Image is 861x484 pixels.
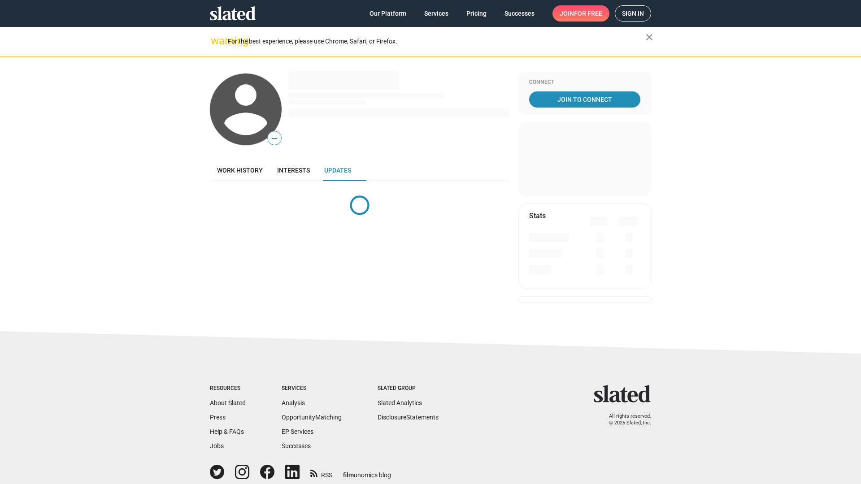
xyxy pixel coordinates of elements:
a: DisclosureStatements [378,414,439,421]
a: filmonomics blog [343,464,391,480]
div: Services [282,385,342,392]
span: Pricing [466,5,487,22]
mat-card-title: Stats [529,211,546,220]
span: Join [560,5,602,22]
a: Services [417,5,456,22]
a: Successes [282,442,311,449]
span: Our Platform [370,5,406,22]
a: Press [210,414,226,421]
a: OpportunityMatching [282,414,342,421]
span: — [268,133,281,144]
a: RSS [310,466,332,480]
a: About Slated [210,399,246,406]
a: Work history [210,160,270,181]
div: For the best experience, please use Chrome, Safari, or Firefox. [228,35,646,48]
div: Slated Group [378,385,439,392]
a: Successes [497,5,542,22]
span: Updates [324,167,351,174]
a: Updates [317,160,358,181]
mat-icon: warning [211,35,222,46]
a: Interests [270,160,317,181]
a: Jobs [210,442,224,449]
a: Slated Analytics [378,399,422,406]
span: Services [424,5,448,22]
a: Pricing [459,5,494,22]
span: Join To Connect [531,91,639,108]
span: Sign in [622,6,644,21]
a: Our Platform [362,5,413,22]
div: Resources [210,385,246,392]
a: Analysis [282,399,305,406]
a: Help & FAQs [210,428,244,435]
div: Connect [529,79,640,86]
a: Join To Connect [529,91,640,108]
mat-icon: close [644,32,655,43]
a: EP Services [282,428,313,435]
a: Joinfor free [552,5,609,22]
span: Interests [277,167,310,174]
a: Sign in [615,5,651,22]
span: Successes [504,5,535,22]
span: for free [574,5,602,22]
span: film [343,471,354,479]
p: All rights reserved. © 2025 Slated, Inc. [600,413,651,426]
span: Work history [217,167,263,174]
